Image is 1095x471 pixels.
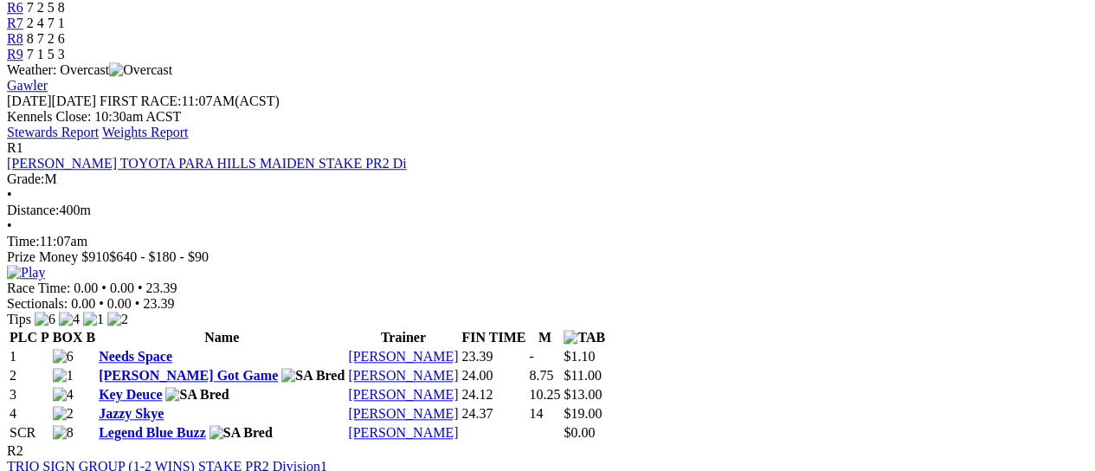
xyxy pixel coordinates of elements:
span: PLC [10,330,37,345]
a: R7 [7,16,23,30]
a: Needs Space [99,349,172,364]
span: 0.00 [110,281,134,295]
span: B [86,330,95,345]
span: 11:07AM(ACST) [100,94,280,108]
a: R8 [7,31,23,46]
text: 10.25 [529,387,560,402]
span: Time: [7,234,40,248]
a: [PERSON_NAME] Got Game [99,368,278,383]
th: Trainer [347,329,459,346]
img: 8 [53,425,74,441]
span: Distance: [7,203,59,217]
a: [PERSON_NAME] [348,425,458,440]
span: $19.00 [564,406,602,421]
a: [PERSON_NAME] [348,368,458,383]
span: $13.00 [564,387,602,402]
a: Key Deuce [99,387,162,402]
td: 24.37 [461,405,526,423]
span: • [138,281,143,295]
span: 0.00 [107,296,132,311]
span: Grade: [7,171,45,186]
a: Jazzy Skye [99,406,164,421]
img: SA Bred [209,425,273,441]
span: BOX [53,330,83,345]
span: [DATE] [7,94,52,108]
span: FIRST RACE: [100,94,181,108]
text: 8.75 [529,368,553,383]
span: 23.39 [146,281,177,295]
span: 23.39 [143,296,174,311]
span: 0.00 [71,296,95,311]
img: 4 [59,312,80,327]
img: 2 [107,312,128,327]
img: 2 [53,406,74,422]
a: [PERSON_NAME] TOYOTA PARA HILLS MAIDEN STAKE PR2 Di [7,156,407,171]
span: • [101,281,106,295]
span: 2 4 7 1 [27,16,65,30]
span: • [99,296,104,311]
span: [DATE] [7,94,96,108]
td: 24.12 [461,386,526,403]
img: 6 [53,349,74,365]
div: 400m [7,203,1088,218]
img: TAB [564,330,605,345]
div: Kennels Close: 10:30am ACST [7,109,1088,125]
text: - [529,349,533,364]
img: Play [7,265,45,281]
span: Sectionals: [7,296,68,311]
span: • [135,296,140,311]
td: 1 [9,348,50,365]
img: SA Bred [165,387,229,403]
td: 23.39 [461,348,526,365]
td: 4 [9,405,50,423]
td: 2 [9,367,50,384]
img: 4 [53,387,74,403]
div: M [7,171,1088,187]
span: $0.00 [564,425,595,440]
th: FIN TIME [461,329,526,346]
text: 14 [529,406,543,421]
img: Overcast [109,62,172,78]
img: 6 [35,312,55,327]
span: $11.00 [564,368,601,383]
span: P [41,330,49,345]
span: Tips [7,312,31,326]
span: Race Time: [7,281,70,295]
td: 3 [9,386,50,403]
div: 11:07am [7,234,1088,249]
a: [PERSON_NAME] [348,406,458,421]
a: [PERSON_NAME] [348,349,458,364]
a: Stewards Report [7,125,99,139]
img: 1 [83,312,104,327]
div: Prize Money $910 [7,249,1088,265]
th: M [528,329,561,346]
span: R1 [7,140,23,155]
span: 8 7 2 6 [27,31,65,46]
span: Weather: Overcast [7,62,172,77]
span: • [7,187,12,202]
td: SCR [9,424,50,442]
span: 0.00 [74,281,98,295]
td: 24.00 [461,367,526,384]
a: R9 [7,47,23,61]
th: Name [98,329,345,346]
span: $1.10 [564,349,595,364]
img: SA Bred [281,368,345,384]
span: • [7,218,12,233]
a: Weights Report [102,125,189,139]
img: 1 [53,368,74,384]
a: Legend Blue Buzz [99,425,206,440]
span: 7 1 5 3 [27,47,65,61]
span: $640 - $180 - $90 [109,249,209,264]
a: [PERSON_NAME] [348,387,458,402]
a: Gawler [7,78,48,93]
span: R2 [7,443,23,458]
